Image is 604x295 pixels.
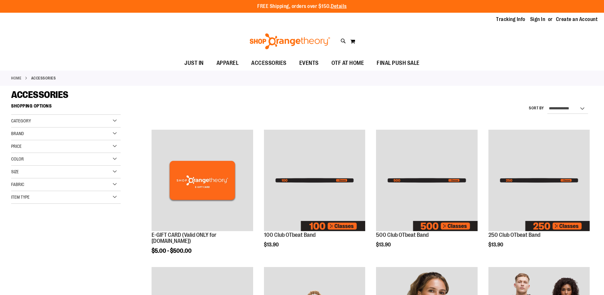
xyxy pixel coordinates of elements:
[11,75,21,81] a: Home
[249,33,331,49] img: Shop Orangetheory
[377,56,420,70] span: FINAL PUSH SALE
[488,232,540,238] a: 250 Club OTbeat Band
[11,169,19,174] span: Size
[148,127,256,270] div: product
[556,16,598,23] a: Create an Account
[11,144,22,149] span: Price
[261,127,368,261] div: product
[530,16,545,23] a: Sign In
[217,56,239,70] span: APPAREL
[299,56,319,70] span: EVENTS
[264,232,316,238] a: 100 Club OTbeat Band
[264,130,365,232] a: Image of 100 Club OTbeat Band
[152,248,192,254] span: $5.00 - $500.00
[264,130,365,231] img: Image of 100 Club OTbeat Band
[11,118,31,123] span: Category
[485,127,593,261] div: product
[376,130,477,231] img: Image of 500 Club OTbeat Band
[529,106,544,111] label: Sort By
[331,3,347,9] a: Details
[11,100,121,115] strong: Shopping Options
[210,56,245,71] a: APPAREL
[331,56,364,70] span: OTF AT HOME
[251,56,287,70] span: ACCESSORIES
[178,56,210,71] a: JUST IN
[488,242,504,248] span: $13.90
[184,56,204,70] span: JUST IN
[496,16,525,23] a: Tracking Info
[245,56,293,70] a: ACCESSORIES
[488,130,590,232] a: Image of 250 Club OTbeat Band
[257,3,347,10] p: FREE Shipping, orders over $150.
[152,232,217,244] a: E-GIFT CARD (Valid ONLY for [DOMAIN_NAME])
[152,130,253,231] img: E-GIFT CARD (Valid ONLY for ShopOrangetheory.com)
[11,195,30,200] span: Item Type
[488,130,590,231] img: Image of 250 Club OTbeat Band
[11,182,24,187] span: Fabric
[325,56,371,71] a: OTF AT HOME
[264,242,280,248] span: $13.90
[376,232,429,238] a: 500 Club OTbeat Band
[373,127,480,261] div: product
[376,130,477,232] a: Image of 500 Club OTbeat Band
[152,130,253,232] a: E-GIFT CARD (Valid ONLY for ShopOrangetheory.com)
[31,75,56,81] strong: ACCESSORIES
[11,131,24,136] span: Brand
[11,156,24,161] span: Color
[370,56,426,71] a: FINAL PUSH SALE
[293,56,325,71] a: EVENTS
[376,242,392,248] span: $13.90
[11,89,68,100] span: ACCESSORIES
